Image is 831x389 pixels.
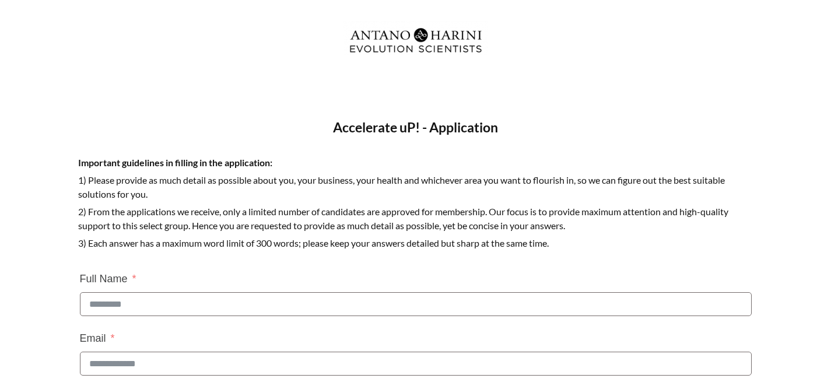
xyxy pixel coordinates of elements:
[80,328,115,349] label: Email
[78,157,272,168] strong: Important guidelines in filling in the application:
[80,268,136,289] label: Full Name
[333,119,498,135] strong: Accelerate uP! - Application
[80,352,752,376] input: Email
[78,205,753,236] p: 2) From the applications we receive, only a limited number of candidates are approved for members...
[78,173,753,205] p: 1) Please provide as much detail as possible about you, your business, your health and whichever ...
[78,236,753,254] p: 3) Each answer has a maximum word limit of 300 words; please keep your answers detailed but sharp...
[343,20,488,60] img: Evolution-Scientist (2)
